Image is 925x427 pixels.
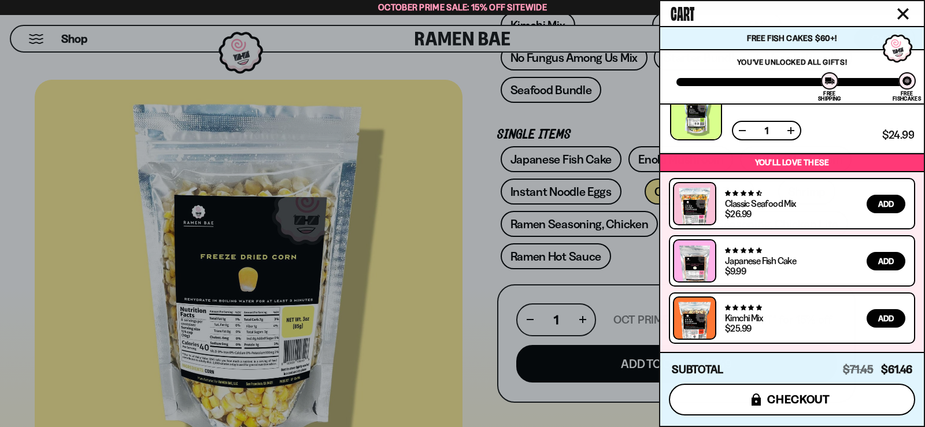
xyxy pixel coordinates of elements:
[378,2,547,13] span: October Prime Sale: 15% off Sitewide
[843,363,874,376] span: $71.45
[725,198,796,209] a: Classic Seafood Mix
[725,324,751,333] div: $25.99
[747,33,837,43] span: Free Fish Cakes $60+!
[725,247,761,254] span: 4.77 stars
[725,312,763,324] a: Kimchi Mix
[818,91,841,101] div: Free Shipping
[669,384,915,415] button: checkout
[663,157,921,168] p: You’ll love these
[725,255,796,266] a: Japanese Fish Cake
[725,190,761,197] span: 4.68 stars
[878,314,894,322] span: Add
[671,1,694,24] span: Cart
[894,5,912,23] button: Close cart
[757,126,776,135] span: 1
[867,195,905,213] button: Add
[672,364,723,376] h4: Subtotal
[767,393,830,406] span: checkout
[878,257,894,265] span: Add
[867,252,905,270] button: Add
[725,209,751,218] div: $26.99
[676,57,908,66] p: You've unlocked all gifts!
[878,200,894,208] span: Add
[867,309,905,328] button: Add
[725,304,761,311] span: 4.76 stars
[882,130,914,140] span: $24.99
[893,91,921,101] div: Free Fishcakes
[881,363,912,376] span: $61.46
[725,266,746,276] div: $9.99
